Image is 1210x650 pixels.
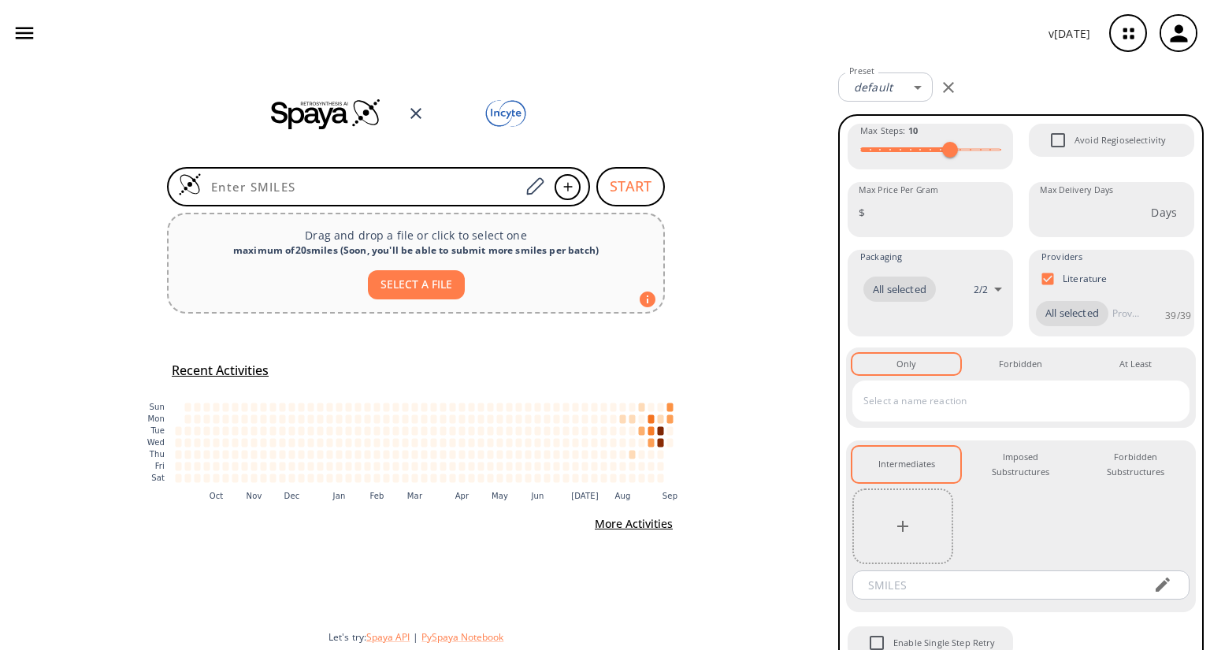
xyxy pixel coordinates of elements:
span: | [410,630,421,644]
text: Oct [210,492,224,500]
text: Sep [663,492,677,500]
span: Packaging [860,250,902,264]
button: Forbidden Substructures [1082,447,1190,482]
text: Fri [155,462,165,470]
div: Only [896,357,916,371]
text: Mar [407,492,423,500]
button: More Activities [588,510,679,539]
button: Imposed Substructures [967,447,1075,482]
div: At Least [1119,357,1152,371]
text: May [492,492,508,500]
input: Select a name reaction [859,388,1159,414]
label: Max Delivery Days [1040,184,1113,196]
button: Recent Activities [165,358,275,384]
div: Imposed Substructures [979,450,1062,479]
input: Enter SMILES [202,179,520,195]
text: Thu [149,450,165,459]
span: Providers [1041,250,1082,264]
text: Aug [615,492,631,500]
p: Days [1151,204,1177,221]
g: y-axis tick label [147,403,165,482]
p: 39 / 39 [1165,309,1191,322]
g: x-axis tick label [210,492,678,500]
p: Drag and drop a file or click to select one [181,227,651,243]
button: Spaya API [366,630,410,644]
p: 2 / 2 [974,283,988,296]
div: Intermediates [878,457,935,471]
g: cell [176,403,674,482]
button: Forbidden [967,354,1075,374]
p: v [DATE] [1049,25,1090,42]
button: Intermediates [852,447,960,482]
div: Let's try: [328,630,826,644]
text: Jan [332,492,346,500]
div: Forbidden Substructures [1094,450,1177,479]
input: Provider name [1108,301,1143,326]
span: Avoid Regioselectivity [1075,133,1166,147]
text: Mon [147,414,165,423]
strong: 10 [908,124,918,136]
span: Max Steps : [860,124,918,138]
text: Dec [284,492,300,500]
text: Apr [455,492,470,500]
button: At Least [1082,354,1190,374]
div: Forbidden [999,357,1042,371]
p: $ [859,204,865,221]
div: maximum of 20 smiles ( Soon, you'll be able to submit more smiles per batch ) [181,243,651,258]
text: Feb [369,492,384,500]
text: Tue [150,426,165,435]
text: Sun [150,403,165,411]
p: Literature [1063,272,1108,285]
text: Nov [247,492,262,500]
span: Enable Single Step Retry [893,636,996,650]
span: All selected [1036,306,1108,321]
text: Sat [151,474,165,482]
img: Team logo [451,96,561,132]
text: Wed [147,438,165,447]
em: default [854,80,893,95]
span: All selected [863,282,936,298]
text: [DATE] [571,492,599,500]
label: Max Price Per Gram [859,184,938,196]
input: SMILES [857,570,1141,600]
h5: Recent Activities [172,362,269,379]
button: SELECT A FILE [368,270,465,299]
button: PySpaya Notebook [421,630,503,644]
span: Avoid Regioselectivity [1041,124,1075,157]
button: Only [852,354,960,374]
img: Spaya logo [271,98,381,129]
text: Jun [530,492,544,500]
button: START [596,167,665,206]
label: Preset [849,65,874,77]
img: Logo Spaya [178,173,202,196]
